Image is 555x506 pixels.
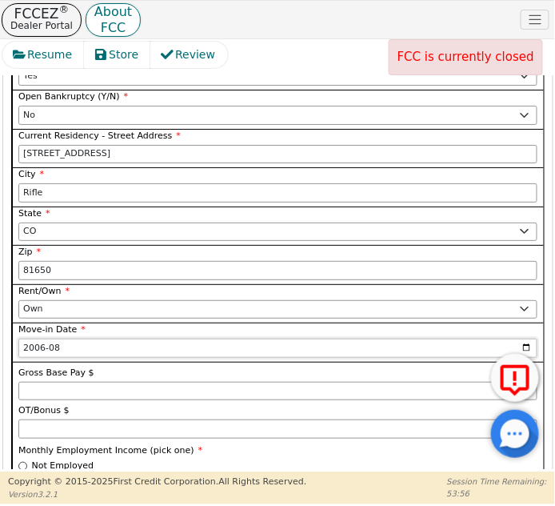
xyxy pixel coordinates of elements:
[59,3,70,15] sup: ®
[18,367,94,378] span: Gross Base Pay $
[2,3,82,37] button: FCCEZ®Dealer Portal
[8,476,306,489] p: Copyright © 2015- 2025 First Credit Corporation.
[18,131,181,141] span: Current Residency - Street Address
[18,339,537,358] input: YYYY-MM-DD
[18,247,41,257] span: Zip
[2,42,85,68] button: Resume
[18,444,537,458] p: Monthly Employment Income (pick one)
[18,169,44,179] span: City
[491,354,539,402] button: Report Error to FCC
[18,286,70,296] span: Rent/Own
[109,46,138,63] span: Store
[86,3,141,37] button: AboutFCC
[447,476,547,488] p: Session Time Remaining:
[18,261,537,280] input: 90210
[94,8,132,16] p: About
[32,460,94,473] label: Not Employed
[18,91,128,102] span: Open Bankruptcy (Y/N)
[84,42,151,68] button: Store
[94,24,132,32] p: FCC
[10,19,73,32] p: Dealer Portal
[150,42,228,68] button: Review
[397,50,534,64] span: FCC is currently closed
[175,46,215,63] span: Review
[8,488,306,500] p: Version 3.2.1
[521,10,549,30] button: Toggle navigation
[218,476,306,487] span: All Rights Reserved.
[27,46,72,63] span: Resume
[447,488,547,500] p: 53:56
[10,8,73,19] p: FCCEZ
[18,324,86,335] span: Move-in Date
[18,405,70,416] span: OT/Bonus $
[18,208,50,219] span: State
